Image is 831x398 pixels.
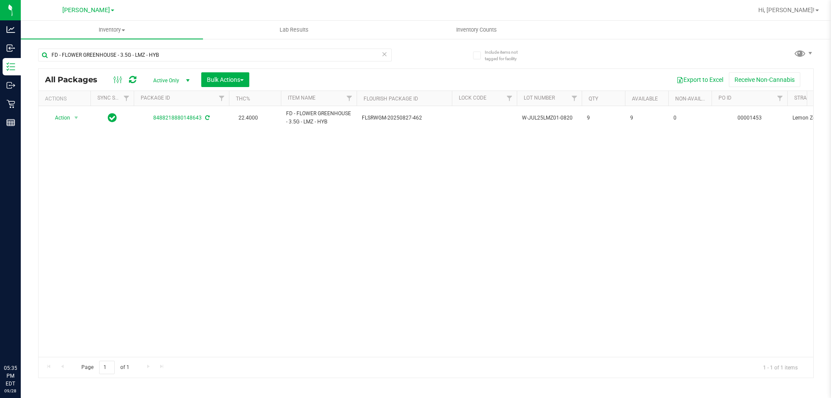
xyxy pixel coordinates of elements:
[381,49,387,60] span: Clear
[119,91,134,106] a: Filter
[459,95,486,101] a: Lock Code
[45,96,87,102] div: Actions
[234,112,262,124] span: 22.4000
[671,72,729,87] button: Export to Excel
[738,115,762,121] a: 00001453
[71,112,82,124] span: select
[794,95,812,101] a: Strain
[38,49,392,61] input: Search Package ID, Item Name, SKU, Lot or Part Number...
[268,26,320,34] span: Lab Results
[6,25,15,34] inline-svg: Analytics
[62,6,110,14] span: [PERSON_NAME]
[6,62,15,71] inline-svg: Inventory
[342,91,357,106] a: Filter
[21,21,203,39] a: Inventory
[47,112,71,124] span: Action
[502,91,517,106] a: Filter
[567,91,582,106] a: Filter
[675,96,714,102] a: Non-Available
[99,361,115,374] input: 1
[444,26,509,34] span: Inventory Counts
[4,388,17,394] p: 09/28
[204,115,209,121] span: Sync from Compliance System
[632,96,658,102] a: Available
[21,26,203,34] span: Inventory
[6,81,15,90] inline-svg: Outbound
[485,49,528,62] span: Include items not tagged for facility
[201,72,249,87] button: Bulk Actions
[203,21,385,39] a: Lab Results
[108,112,117,124] span: In Sync
[97,95,131,101] a: Sync Status
[215,91,229,106] a: Filter
[522,114,577,122] span: W-JUL25LMZ01-0820
[773,91,787,106] a: Filter
[4,364,17,388] p: 05:35 PM EDT
[673,114,706,122] span: 0
[587,114,620,122] span: 9
[6,118,15,127] inline-svg: Reports
[524,95,555,101] a: Lot Number
[74,361,136,374] span: Page of 1
[286,110,351,126] span: FD - FLOWER GREENHOUSE - 3.5G - LMZ - HYB
[362,114,447,122] span: FLSRWGM-20250827-462
[9,329,35,355] iframe: Resource center
[756,361,805,374] span: 1 - 1 of 1 items
[288,95,316,101] a: Item Name
[207,76,244,83] span: Bulk Actions
[364,96,418,102] a: Flourish Package ID
[236,96,250,102] a: THC%
[385,21,567,39] a: Inventory Counts
[729,72,800,87] button: Receive Non-Cannabis
[718,95,731,101] a: PO ID
[589,96,598,102] a: Qty
[141,95,170,101] a: Package ID
[6,44,15,52] inline-svg: Inbound
[758,6,815,13] span: Hi, [PERSON_NAME]!
[630,114,663,122] span: 9
[6,100,15,108] inline-svg: Retail
[45,75,106,84] span: All Packages
[153,115,202,121] a: 8488218880148643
